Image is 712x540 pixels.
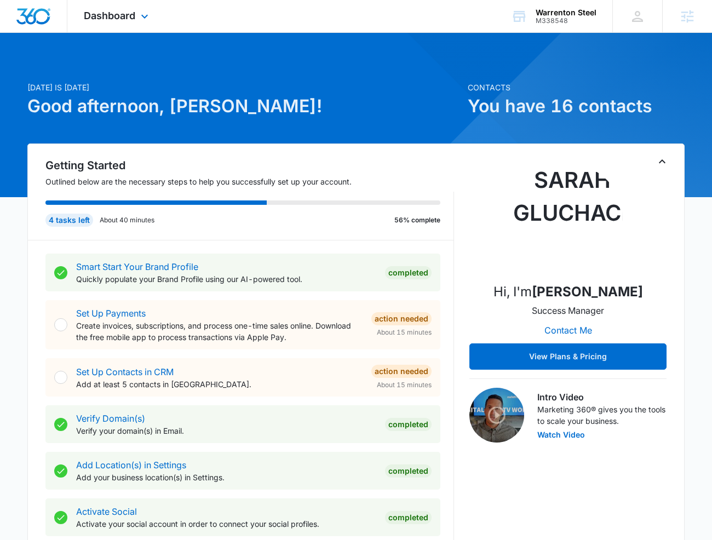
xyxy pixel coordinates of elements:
[537,404,667,427] p: Marketing 360® gives you the tools to scale your business.
[385,266,432,279] div: Completed
[45,176,454,187] p: Outlined below are the necessary steps to help you successfully set up your account.
[371,312,432,325] div: Action Needed
[493,282,643,302] p: Hi, I'm
[377,328,432,337] span: About 15 minutes
[76,366,174,377] a: Set Up Contacts in CRM
[385,464,432,478] div: Completed
[532,284,643,300] strong: [PERSON_NAME]
[27,82,461,93] p: [DATE] is [DATE]
[84,10,135,21] span: Dashboard
[100,215,154,225] p: About 40 minutes
[468,82,685,93] p: Contacts
[76,472,376,483] p: Add your business location(s) in Settings.
[45,157,454,174] h2: Getting Started
[45,214,93,227] div: 4 tasks left
[533,317,603,343] button: Contact Me
[76,320,363,343] p: Create invoices, subscriptions, and process one-time sales online. Download the free mobile app t...
[371,365,432,378] div: Action Needed
[76,506,137,517] a: Activate Social
[468,93,685,119] h1: You have 16 contacts
[537,390,667,404] h3: Intro Video
[513,164,623,273] img: Sarah Gluchacki
[76,308,146,319] a: Set Up Payments
[76,459,186,470] a: Add Location(s) in Settings
[385,418,432,431] div: Completed
[656,155,669,168] button: Toggle Collapse
[76,378,363,390] p: Add at least 5 contacts in [GEOGRAPHIC_DATA].
[394,215,440,225] p: 56% complete
[377,380,432,390] span: About 15 minutes
[76,425,376,436] p: Verify your domain(s) in Email.
[469,343,667,370] button: View Plans & Pricing
[76,413,145,424] a: Verify Domain(s)
[76,273,376,285] p: Quickly populate your Brand Profile using our AI-powered tool.
[27,93,461,119] h1: Good afternoon, [PERSON_NAME]!
[76,261,198,272] a: Smart Start Your Brand Profile
[76,518,376,530] p: Activate your social account in order to connect your social profiles.
[385,511,432,524] div: Completed
[532,304,604,317] p: Success Manager
[469,388,524,443] img: Intro Video
[536,8,596,17] div: account name
[537,431,585,439] button: Watch Video
[536,17,596,25] div: account id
